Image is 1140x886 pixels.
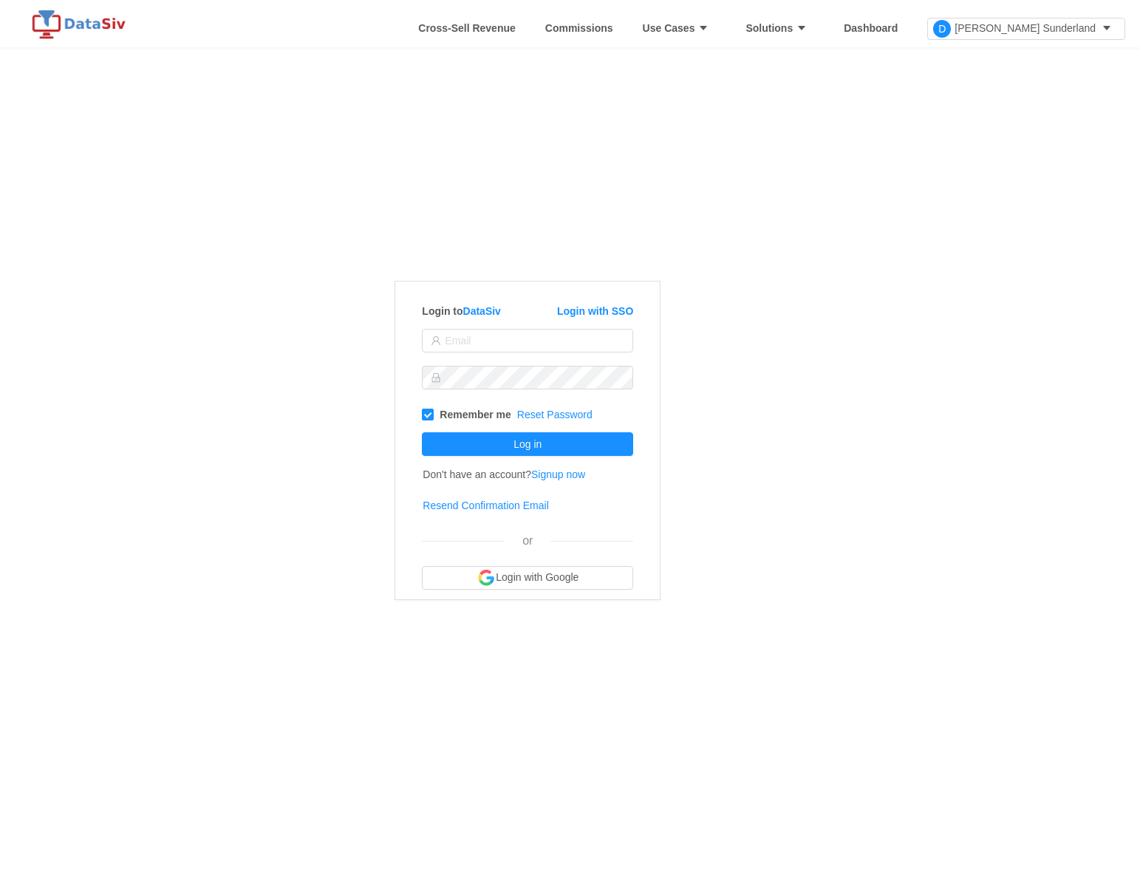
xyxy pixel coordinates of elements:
button: Log in [422,432,633,456]
a: Login with SSO [557,305,633,317]
i: icon: user [431,335,441,346]
td: Don't have an account? [422,459,586,490]
span: or [522,534,533,547]
button: D[PERSON_NAME] Sunderland [927,18,1125,40]
strong: Login to [422,305,501,317]
img: logo [30,10,133,39]
a: Signup now [531,468,585,480]
strong: Remember me [440,409,511,420]
a: Dashboard [844,6,898,50]
strong: Solutions [745,22,814,34]
strong: Use Cases [643,22,717,34]
a: Reset Password [517,409,593,420]
a: Whitespace [418,6,516,50]
i: icon: caret-down [793,23,807,33]
a: DataSiv [463,305,501,317]
a: Commissions [545,6,613,50]
input: Email [422,329,633,352]
button: Login with Google [422,566,633,590]
i: icon: lock [431,372,441,383]
a: Resend Confirmation Email [423,500,548,511]
i: icon: caret-down [694,23,709,33]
